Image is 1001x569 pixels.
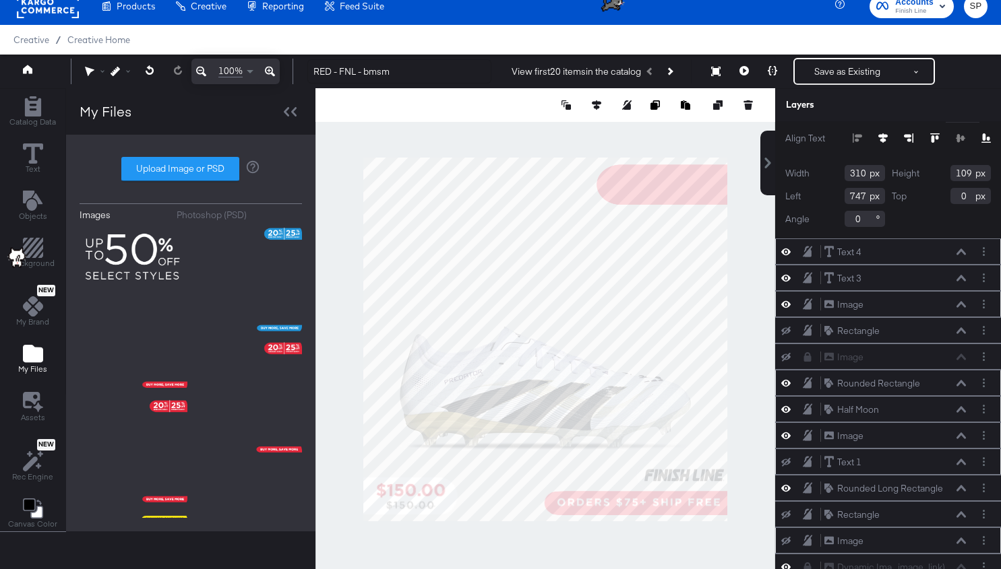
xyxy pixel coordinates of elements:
[3,235,63,273] button: Add Rectangle
[824,245,862,259] button: Text 4
[11,187,55,226] button: Add Text
[15,140,51,178] button: Text
[824,534,864,548] button: Image
[18,364,47,374] span: My Files
[977,376,991,390] button: Layer Options
[9,116,56,127] span: Catalog Data
[681,98,694,112] button: Paste image
[8,282,57,332] button: NewMy Brand
[4,436,61,486] button: NewRec Engine
[12,471,53,482] span: Rec Engine
[837,377,920,390] div: Rounded Rectangle
[795,59,900,83] button: Save as Existing
[837,403,879,416] div: Half Moon
[650,98,664,112] button: Copy image
[10,341,55,379] button: Add Files
[977,323,991,337] button: Layer Options
[80,209,166,222] button: Images
[26,164,40,174] span: Text
[19,211,47,222] span: Objects
[977,402,991,416] button: Layer Options
[218,65,243,77] span: 100%
[785,132,853,145] label: Align Text
[977,481,991,495] button: Layer Options
[977,297,991,311] button: Layer Options
[892,190,907,203] label: Top
[837,325,880,337] div: Rectangle
[824,455,862,469] button: Text 1
[837,298,863,311] div: Image
[1,93,64,131] button: Add Rectangle
[67,34,130,45] a: Creative Home
[340,1,384,11] span: Feed Suite
[977,271,991,285] button: Layer Options
[977,533,991,547] button: Layer Options
[824,324,880,338] button: Rectangle
[824,403,880,417] button: Half Moon
[824,481,944,496] button: Rounded Long Rectangle
[37,286,55,295] span: New
[824,429,864,443] button: Image
[837,535,863,547] div: Image
[977,507,991,521] button: Layer Options
[262,1,304,11] span: Reporting
[49,34,67,45] span: /
[785,190,801,203] label: Left
[824,508,880,522] button: Rectangle
[824,298,864,312] button: Image
[13,388,53,427] button: Assets
[21,412,45,423] span: Assets
[785,213,810,226] label: Angle
[177,209,303,222] button: Photoshop (PSD)
[650,100,660,110] svg: Copy image
[512,65,641,78] div: View first 20 items in the catalog
[80,209,111,222] div: Images
[786,98,923,111] div: Layers
[80,102,131,121] div: My Files
[837,508,880,521] div: Rectangle
[660,59,679,83] button: Next Product
[977,244,991,259] button: Layer Options
[785,167,810,180] label: Width
[895,6,934,17] span: Finish Line
[837,456,861,469] div: Text 1
[977,455,991,469] button: Layer Options
[13,34,49,45] span: Creative
[681,100,690,110] svg: Paste image
[824,271,862,286] button: Text 3
[37,440,55,449] span: New
[16,316,49,327] span: My Brand
[837,482,943,495] div: Rounded Long Rectangle
[837,272,861,285] div: Text 3
[824,376,921,391] button: Rounded Rectangle
[191,1,226,11] span: Creative
[837,430,863,442] div: Image
[977,349,991,364] button: Layer Options
[977,428,991,442] button: Layer Options
[117,1,155,11] span: Products
[837,246,861,259] div: Text 4
[177,209,247,222] div: Photoshop (PSD)
[892,167,919,180] label: Height
[8,518,57,529] span: Canvas Color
